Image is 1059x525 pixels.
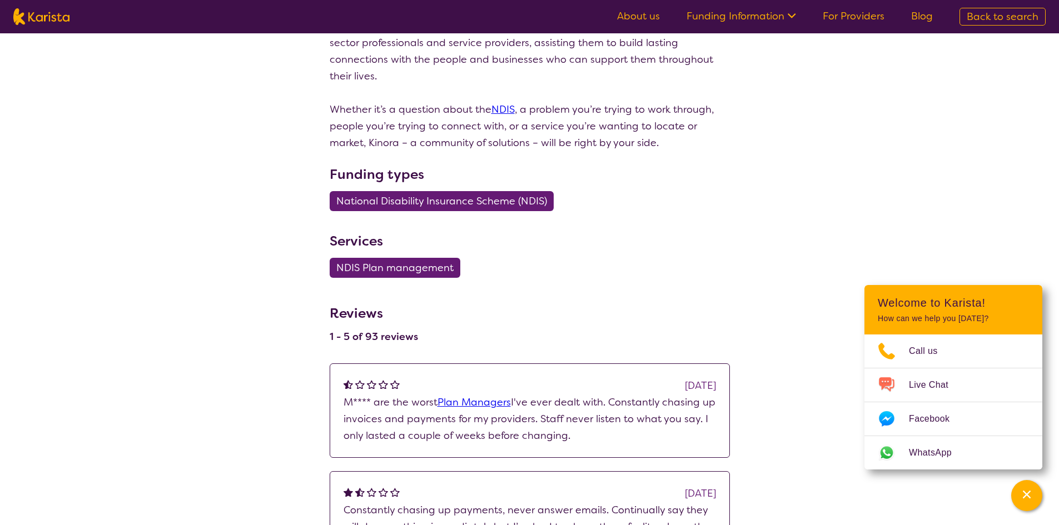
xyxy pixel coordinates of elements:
[909,343,951,359] span: Call us
[355,487,365,497] img: halfstar
[330,231,730,251] h3: Services
[330,261,467,274] a: NDIS Plan management
[379,379,388,389] img: emptystar
[909,411,963,427] span: Facebook
[909,377,962,393] span: Live Chat
[390,487,400,497] img: emptystar
[967,10,1038,23] span: Back to search
[330,1,730,84] p: My has also created Kinora, an online community that helps people with disability and their suppo...
[330,330,418,343] h4: 1 - 5 of 93 reviews
[344,379,353,389] img: halfstar
[344,487,353,497] img: fullstar
[330,164,730,184] h3: Funding types
[911,9,933,23] a: Blog
[878,296,1029,309] h2: Welcome to Karista!
[437,396,511,409] a: Plan Managers
[336,191,547,211] span: National Disability Insurance Scheme (NDIS)
[330,298,418,323] h3: Reviews
[491,103,515,116] a: NDIS
[390,379,400,389] img: emptystar
[330,101,730,151] p: Whether it’s a question about the , a problem you’re trying to work through, people you’re trying...
[864,334,1042,469] ul: Choose channel
[330,194,560,208] a: National Disability Insurance Scheme (NDIS)
[878,314,1029,323] p: How can we help you [DATE]?
[367,487,376,497] img: emptystar
[617,9,660,23] a: About us
[379,487,388,497] img: emptystar
[685,485,716,502] div: [DATE]
[959,8,1046,26] a: Back to search
[864,285,1042,469] div: Channel Menu
[864,436,1042,469] a: Web link opens in a new tab.
[823,9,884,23] a: For Providers
[13,8,69,25] img: Karista logo
[367,379,376,389] img: emptystar
[355,379,365,389] img: emptystar
[909,444,965,461] span: WhatsApp
[344,394,716,444] p: M**** are the worst I've ever dealt with. Constantly chasing up invoices and payments for my prov...
[685,377,716,394] div: [DATE]
[1011,480,1042,511] button: Channel Menu
[336,258,454,278] span: NDIS Plan management
[687,9,796,23] a: Funding Information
